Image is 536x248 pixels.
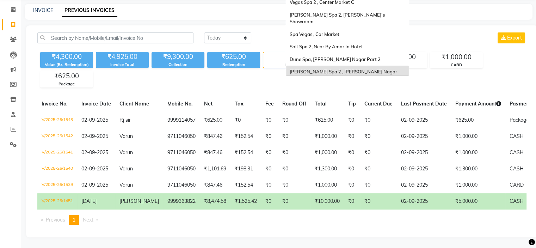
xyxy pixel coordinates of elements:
span: 02-09-2025 [81,182,108,188]
td: 9999363822 [163,193,200,210]
td: ₹0 [278,145,310,161]
td: ₹0 [278,161,310,177]
span: Invoice No. [42,101,68,107]
td: V/2025-26/1543 [37,112,77,128]
td: ₹5,000.00 [451,193,505,210]
td: ₹1,000.00 [310,177,344,193]
td: ₹0 [230,112,261,128]
div: Value (Ex. Redemption) [40,62,93,68]
span: Last Payment Date [401,101,447,107]
td: ₹1,000.00 [451,145,505,161]
span: Spa Vegas , Car Market [290,31,339,37]
nav: Pagination [37,215,526,225]
div: ₹1,000.00 [430,52,482,62]
td: ₹198.31 [230,161,261,177]
span: Salt Spa 2, Near By Amar In Hotel [290,44,362,49]
td: 02-09-2025 [397,193,451,210]
td: ₹1,300.00 [451,161,505,177]
a: INVOICE [33,7,53,13]
td: V/2025-26/1539 [37,177,77,193]
span: Round Off [282,101,306,107]
td: ₹0 [344,161,360,177]
span: [PERSON_NAME] Spa 2 , [PERSON_NAME] Nagar Part 2 [290,69,398,81]
td: ₹1,300.00 [310,161,344,177]
td: ₹0 [344,128,360,145]
span: Mobile No. [167,101,193,107]
td: 02-09-2025 [397,161,451,177]
div: CARD [430,62,482,68]
span: Dune Spa, [PERSON_NAME] Nagar Part 2 [290,56,381,62]
td: ₹1,000.00 [451,128,505,145]
div: 5 [263,52,315,62]
td: ₹0 [360,161,397,177]
td: ₹847.46 [200,128,230,145]
td: ₹8,474.58 [200,193,230,210]
span: Net [204,101,212,107]
div: Redemption [207,62,260,68]
td: ₹0 [278,128,310,145]
div: ₹625.00 [207,52,260,62]
span: Invoice Date [81,101,111,107]
td: ₹0 [278,112,310,128]
span: 02-09-2025 [81,117,108,123]
span: Current Due [364,101,393,107]
td: V/2025-26/1540 [37,161,77,177]
span: CASH [510,165,524,172]
td: ₹0 [344,145,360,161]
td: 9711046050 [163,128,200,145]
td: 02-09-2025 [397,112,451,128]
td: ₹0 [360,193,397,210]
div: ₹9,300.00 [152,52,204,62]
a: PREVIOUS INVOICES [62,4,117,17]
div: Collection [152,62,204,68]
td: ₹1,101.69 [200,161,230,177]
td: ₹0 [344,177,360,193]
td: V/2025-26/1541 [37,145,77,161]
td: ₹0 [261,128,278,145]
td: ₹0 [278,193,310,210]
td: ₹0 [360,128,397,145]
span: Previous [46,217,65,223]
span: Total [315,101,327,107]
div: Package [41,81,93,87]
td: ₹0 [360,145,397,161]
td: ₹625.00 [310,112,344,128]
span: CASH [510,149,524,156]
td: ₹0 [261,193,278,210]
td: 9999114057 [163,112,200,128]
div: ₹625.00 [41,71,93,81]
span: 02-09-2025 [81,165,108,172]
td: ₹0 [261,112,278,128]
td: 9711046050 [163,145,200,161]
span: Varun [119,133,133,139]
span: 02-09-2025 [81,133,108,139]
td: 02-09-2025 [397,145,451,161]
span: [PERSON_NAME] [119,198,159,204]
td: ₹625.00 [200,112,230,128]
span: Client Name [119,101,149,107]
td: ₹625.00 [451,112,505,128]
span: Package [510,117,529,123]
td: ₹1,525.42 [230,193,261,210]
td: 02-09-2025 [397,128,451,145]
td: ₹0 [344,112,360,128]
span: [DATE] [81,198,97,204]
td: ₹0 [278,177,310,193]
td: ₹1,000.00 [310,128,344,145]
td: 9711046050 [163,161,200,177]
td: ₹1,000.00 [310,145,344,161]
div: ₹4,925.00 [96,52,149,62]
td: ₹152.54 [230,177,261,193]
input: Search by Name/Mobile/Email/Invoice No [37,32,193,43]
td: ₹0 [261,177,278,193]
button: Export [498,32,525,43]
td: ₹0 [360,177,397,193]
td: V/2025-26/1451 [37,193,77,210]
div: ₹4,300.00 [40,52,93,62]
span: [PERSON_NAME] Spa 2, [PERSON_NAME]`s Showroom [290,12,386,25]
span: Varun [119,165,133,172]
span: Tip [348,101,356,107]
td: V/2025-26/1542 [37,128,77,145]
td: ₹152.54 [230,145,261,161]
span: Next [83,217,93,223]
